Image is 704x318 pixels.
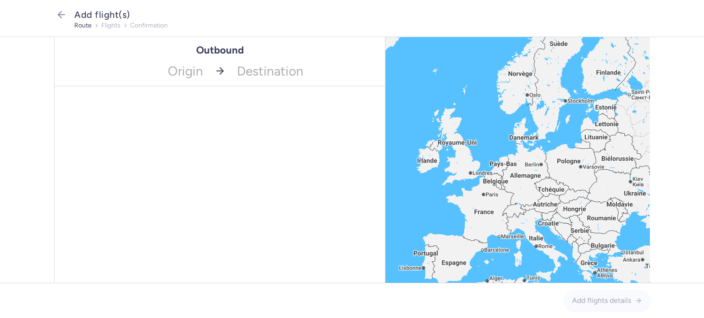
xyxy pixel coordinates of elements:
[55,56,209,86] span: Origin
[130,22,168,29] button: confirmation
[572,296,631,305] span: Add flights details
[101,22,121,29] button: flights
[196,44,244,56] h1: Outbound
[74,9,130,20] span: Add flight(s)
[564,291,650,311] button: Add flights details
[231,56,385,86] span: Destination
[74,22,92,29] button: route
